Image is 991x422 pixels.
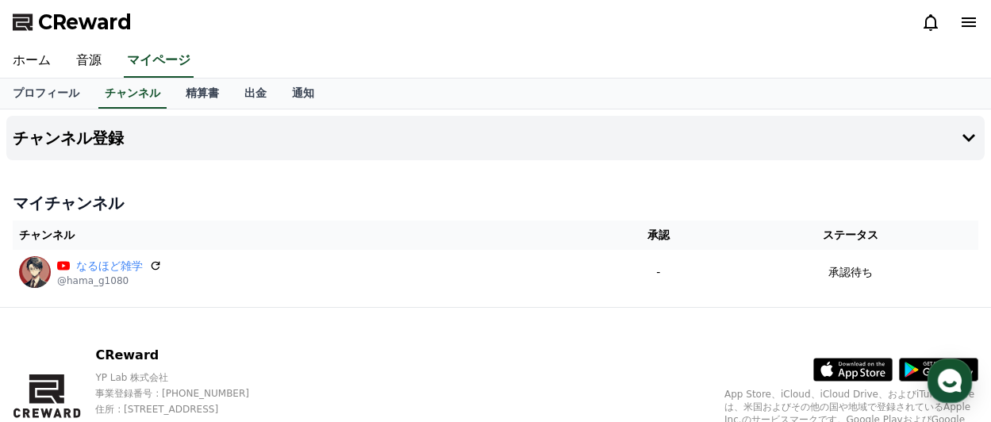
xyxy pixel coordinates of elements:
[95,403,280,416] p: 住所 : [STREET_ADDRESS]
[13,10,132,35] a: CReward
[600,264,717,281] p: -
[279,79,327,109] a: 通知
[13,192,978,214] h4: マイチャンネル
[232,79,279,109] a: 出金
[38,10,132,35] span: CReward
[124,44,194,78] a: マイページ
[98,79,167,109] a: チャンネル
[6,116,985,160] button: チャンネル登録
[95,387,280,400] p: 事業登録番号 : [PHONE_NUMBER]
[63,44,114,78] a: 音源
[95,346,280,365] p: CReward
[724,221,978,250] th: ステータス
[593,221,724,250] th: 承認
[173,79,232,109] a: 精算書
[57,274,162,287] p: @hama_g1080
[828,264,873,281] p: 承認待ち
[76,258,143,274] a: なるほど雑学
[95,371,280,384] p: YP Lab 株式会社
[19,256,51,288] img: なるほど雑学
[13,221,593,250] th: チャンネル
[13,129,124,147] h4: チャンネル登録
